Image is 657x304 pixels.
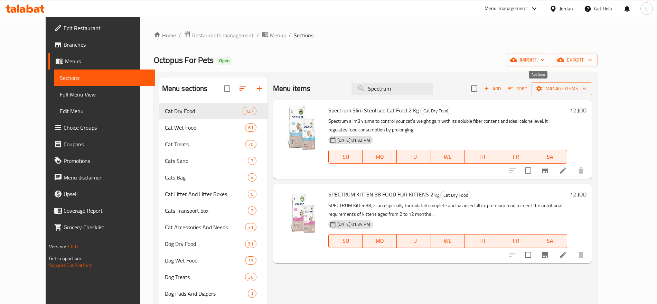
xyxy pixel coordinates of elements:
[220,81,234,96] span: Select all sections
[65,57,150,65] span: Menus
[363,150,397,164] button: MO
[248,208,256,214] span: 3
[162,83,208,94] h2: Menu sections
[64,223,150,231] span: Grocery Checklist
[397,234,431,248] button: TU
[159,153,268,169] div: Cats Sand7
[499,150,533,164] button: FR
[559,251,567,259] a: Edit menu item
[294,31,313,39] span: Sections
[165,273,245,281] div: Dog Treats
[64,157,150,165] span: Promotions
[165,206,248,215] span: Cats Transport box
[154,31,598,40] nav: breadcrumb
[179,31,181,39] li: /
[431,150,465,164] button: WE
[165,123,245,132] span: Cat Wet Food
[165,190,248,198] span: Cat Litter And Litter Boxes
[533,234,567,248] button: SA
[165,289,248,298] span: Dog Pads And Diapers
[248,157,256,165] div: items
[553,54,598,66] button: export
[165,256,245,265] span: Dog Wet Food
[331,152,360,162] span: SU
[289,31,291,39] li: /
[485,4,527,13] div: Menu-management
[165,173,248,182] div: Cats Bag
[537,247,553,263] button: Branch-specific-item
[481,83,504,94] button: Add
[279,190,323,234] img: SPECTRUM KITTEN 38 FOOD FOR KITTENS 2kg
[262,31,286,40] a: Menus
[506,54,550,66] button: import
[243,108,256,114] span: 127
[159,252,268,269] div: Dog Wet Food13
[532,82,592,95] button: Manage items
[365,236,394,246] span: MO
[248,191,256,197] span: 6
[533,150,567,164] button: SA
[245,256,256,265] div: items
[165,157,248,165] div: Cats Sand
[165,240,245,248] span: Dog Dry Food
[159,236,268,252] div: Dog Dry Food51
[49,254,81,263] span: Get support on:
[159,119,268,136] div: Cat Wet Food61
[335,221,373,228] span: [DATE] 01:34 PM
[48,36,155,53] a: Branches
[521,248,535,262] span: Select to update
[511,56,545,64] span: import
[331,236,360,246] span: SU
[245,140,256,148] div: items
[536,152,565,162] span: SA
[184,31,254,40] a: Restaurants management
[48,202,155,219] a: Coverage Report
[251,80,268,97] button: Add section
[570,190,586,199] h6: 12 JOD
[431,234,465,248] button: WE
[245,223,256,231] div: items
[328,150,363,164] button: SU
[256,31,259,39] li: /
[400,236,428,246] span: TU
[537,162,553,179] button: Branch-specific-item
[48,219,155,236] a: Grocery Checklist
[506,83,529,94] button: Sort
[54,103,155,119] a: Edit Menu
[165,140,245,148] div: Cat Treats
[245,257,256,264] span: 13
[64,206,150,215] span: Coverage Report
[159,219,268,236] div: Cat Accessories And Needs31
[245,125,256,131] span: 61
[421,107,451,115] span: Cat Dry Food
[363,234,397,248] button: MO
[48,119,155,136] a: Choice Groups
[468,152,496,162] span: TH
[270,31,286,39] span: Menus
[645,5,648,12] span: E
[365,152,394,162] span: MO
[328,189,439,200] span: SPECTRUM KITTEN 38 FOOD FOR KITTENS 2kg
[273,83,311,94] h2: Menu items
[248,206,256,215] div: items
[159,269,268,285] div: Dog Treats36
[64,40,150,49] span: Branches
[536,236,565,246] span: SA
[192,31,254,39] span: Restaurants management
[468,236,496,246] span: TH
[351,83,433,95] input: search
[49,261,93,270] a: Support.OpsPlatform
[48,169,155,186] a: Menu disclaimer
[467,81,481,96] span: Select section
[49,242,66,251] span: Version:
[440,191,471,199] div: Cat Dry Food
[159,103,268,119] div: Cat Dry Food127
[537,84,586,93] span: Manage items
[64,24,150,32] span: Edit Restaurant
[248,173,256,182] div: items
[48,53,155,70] a: Menus
[573,247,589,263] button: delete
[245,240,256,248] div: items
[559,166,567,175] a: Edit menu item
